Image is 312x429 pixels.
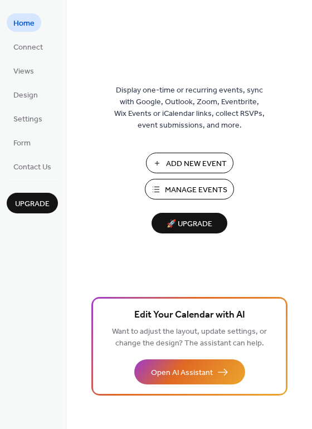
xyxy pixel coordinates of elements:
[146,153,233,173] button: Add New Event
[13,90,38,101] span: Design
[7,157,58,175] a: Contact Us
[158,217,221,232] span: 🚀 Upgrade
[151,367,213,379] span: Open AI Assistant
[7,193,58,213] button: Upgrade
[152,213,227,233] button: 🚀 Upgrade
[7,13,41,32] a: Home
[7,37,50,56] a: Connect
[134,359,245,384] button: Open AI Assistant
[7,133,37,152] a: Form
[15,198,50,210] span: Upgrade
[114,85,265,131] span: Display one-time or recurring events, sync with Google, Outlook, Zoom, Eventbrite, Wix Events or ...
[166,158,227,170] span: Add New Event
[112,324,267,351] span: Want to adjust the layout, update settings, or change the design? The assistant can help.
[145,179,234,199] button: Manage Events
[13,138,31,149] span: Form
[7,61,41,80] a: Views
[7,85,45,104] a: Design
[13,114,42,125] span: Settings
[13,162,51,173] span: Contact Us
[7,109,49,128] a: Settings
[134,308,245,323] span: Edit Your Calendar with AI
[13,66,34,77] span: Views
[165,184,227,196] span: Manage Events
[13,18,35,30] span: Home
[13,42,43,53] span: Connect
